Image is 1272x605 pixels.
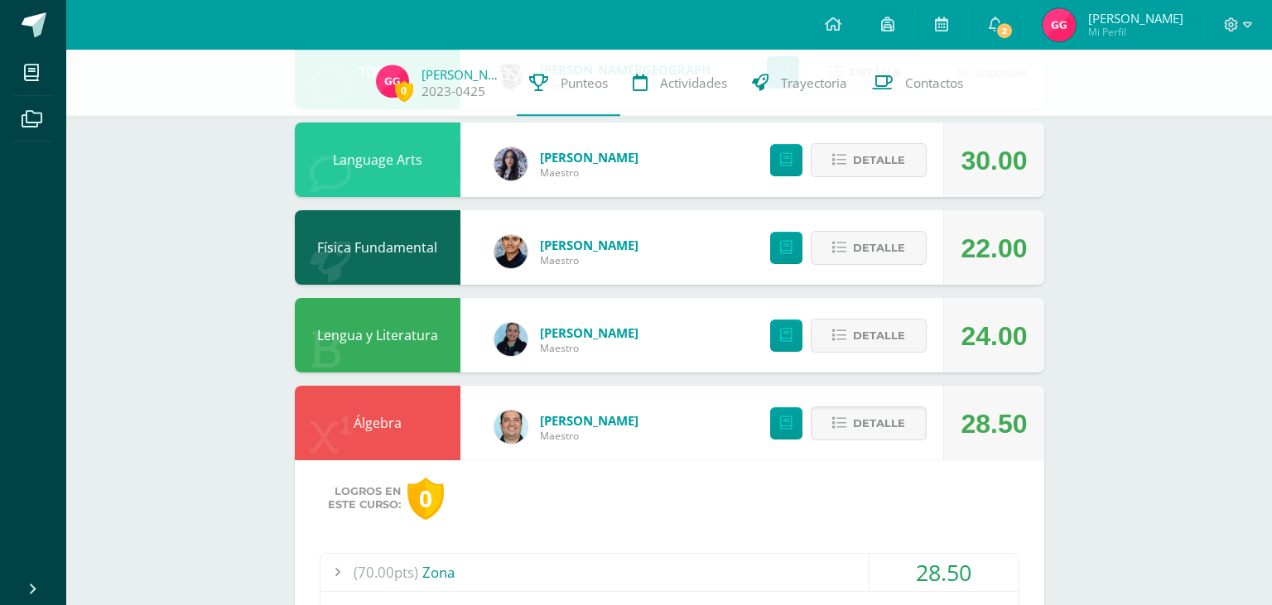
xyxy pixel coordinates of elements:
[853,320,905,351] span: Detalle
[320,554,1019,591] div: Zona
[540,341,638,355] span: Maestro
[620,50,740,116] a: Actividades
[660,74,727,91] span: Actividades
[517,50,620,116] a: Punteos
[422,83,485,100] a: 2023-0425
[494,323,528,356] img: 9587b11a6988a136ca9b298a8eab0d3f.png
[961,299,1027,373] div: 24.00
[853,145,905,175] span: Detalle
[961,387,1027,461] div: 28.50
[540,429,638,443] span: Maestro
[860,50,976,116] a: Contactos
[540,412,638,429] a: [PERSON_NAME]
[494,147,528,180] img: c00ed30f81870df01a0e4b2e5e7fa781.png
[1088,10,1183,26] span: [PERSON_NAME]
[328,485,401,511] span: Logros en este curso:
[295,386,460,460] div: Álgebra
[407,478,444,520] div: 0
[561,74,608,91] span: Punteos
[295,122,460,197] div: Language Arts
[422,66,504,83] a: [PERSON_NAME]
[295,210,460,285] div: Física Fundamental
[540,149,638,166] a: [PERSON_NAME]
[1088,25,1183,39] span: Mi Perfil
[853,233,905,263] span: Detalle
[961,123,1027,198] div: 30.00
[995,22,1014,40] span: 2
[295,298,460,372] div: Lengua y Literatura
[540,253,638,267] span: Maestro
[811,319,927,353] button: Detalle
[811,406,927,440] button: Detalle
[354,554,418,591] span: (70.00pts)
[540,237,638,253] a: [PERSON_NAME]
[540,324,638,341] a: [PERSON_NAME]
[540,166,638,180] span: Maestro
[870,554,1019,591] div: 28.50
[961,211,1027,286] div: 22.00
[905,74,963,91] span: Contactos
[811,231,927,265] button: Detalle
[494,411,528,444] img: 332fbdfa08b06637aa495b36705a9765.png
[811,143,927,177] button: Detalle
[494,235,528,268] img: 118ee4e8e89fd28cfd44e91cd8d7a532.png
[395,80,413,101] span: 0
[740,50,860,116] a: Trayectoria
[781,74,847,91] span: Trayectoria
[853,408,905,439] span: Detalle
[376,65,409,98] img: 28d94dd0c1ddc4cc68c2d32980247219.png
[1043,8,1076,41] img: 28d94dd0c1ddc4cc68c2d32980247219.png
